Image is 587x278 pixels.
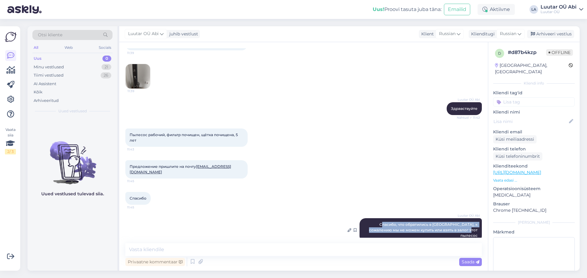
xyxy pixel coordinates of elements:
[469,31,495,37] div: Klienditugi
[451,106,478,111] span: Здравствуйте
[127,147,150,152] span: 11:43
[493,135,537,143] div: Küsi meiliaadressi
[541,9,577,14] div: Luutar OÜ
[493,201,575,207] p: Brauser
[493,152,542,161] div: Küsi telefoninumbrit
[527,30,574,38] div: Arhiveeri vestlus
[541,5,583,14] a: Luutar OÜ AbiLuutar OÜ
[41,191,104,197] p: Uued vestlused tulevad siia.
[546,49,573,56] span: Offline
[127,51,150,55] span: 11:39
[98,44,113,52] div: Socials
[493,178,575,183] p: Vaata edasi ...
[498,51,501,56] span: d
[419,31,434,37] div: Klient
[495,62,569,75] div: [GEOGRAPHIC_DATA], [GEOGRAPHIC_DATA]
[128,31,159,37] span: Luutar OÜ Abi
[444,4,470,15] button: Emailid
[63,44,74,52] div: Web
[462,259,479,265] span: Saada
[493,146,575,152] p: Kliendi telefon
[493,118,568,125] input: Lisa nimi
[130,132,239,143] span: Пылесос рабочий, фильтр почищен, щётка почищена, 5 лет
[457,213,480,218] span: Luutar OÜ Abi
[478,4,515,15] div: Aktiivne
[493,81,575,86] div: Kliendi info
[34,81,56,87] div: AI Assistent
[493,109,575,115] p: Kliendi nimi
[34,56,42,62] div: Uus
[102,56,111,62] div: 0
[127,89,150,93] span: 11:39
[5,127,16,154] div: Vaata siia
[5,31,17,43] img: Askly Logo
[125,258,185,266] div: Privaatne kommentaar
[38,32,62,38] span: Otsi kliente
[101,72,111,78] div: 26
[541,5,577,9] div: Luutar OÜ Abi
[457,97,480,102] span: Luutar OÜ Abi
[439,31,456,37] span: Russian
[493,97,575,107] input: Lisa tag
[493,229,575,235] p: Märkmed
[369,222,478,238] span: Спасибо, что обратились в [GEOGRAPHIC_DATA], к сожалению мы не можем купить или взять в залог это...
[493,207,575,214] p: Chrome [TECHNICAL_ID]
[493,129,575,135] p: Kliendi email
[493,163,575,169] p: Klienditeekond
[493,220,575,225] div: [PERSON_NAME]
[493,170,541,175] a: [URL][DOMAIN_NAME]
[34,98,59,104] div: Arhiveeritud
[28,130,117,185] img: No chats
[127,179,150,183] span: 11:45
[34,89,42,95] div: Kõik
[32,44,39,52] div: All
[127,205,150,210] span: 11:45
[130,164,231,174] span: Предложение пришлите на почту
[130,196,146,200] span: Спасибо
[373,6,384,12] b: Uus!
[126,64,150,88] img: Attachment
[373,6,441,13] div: Proovi tasuta juba täna:
[167,31,198,37] div: juhib vestlust
[530,5,538,14] div: LA
[493,90,575,96] p: Kliendi tag'id
[493,186,575,192] p: Operatsioonisüsteem
[5,149,16,154] div: 2 / 3
[508,49,546,56] div: # d87b4kzp
[58,108,87,114] span: Uued vestlused
[34,64,64,70] div: Minu vestlused
[493,192,575,198] p: [MEDICAL_DATA]
[500,31,516,37] span: Russian
[34,72,64,78] div: Tiimi vestlused
[457,115,480,120] span: Nähtud ✓ 11:42
[102,64,111,70] div: 21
